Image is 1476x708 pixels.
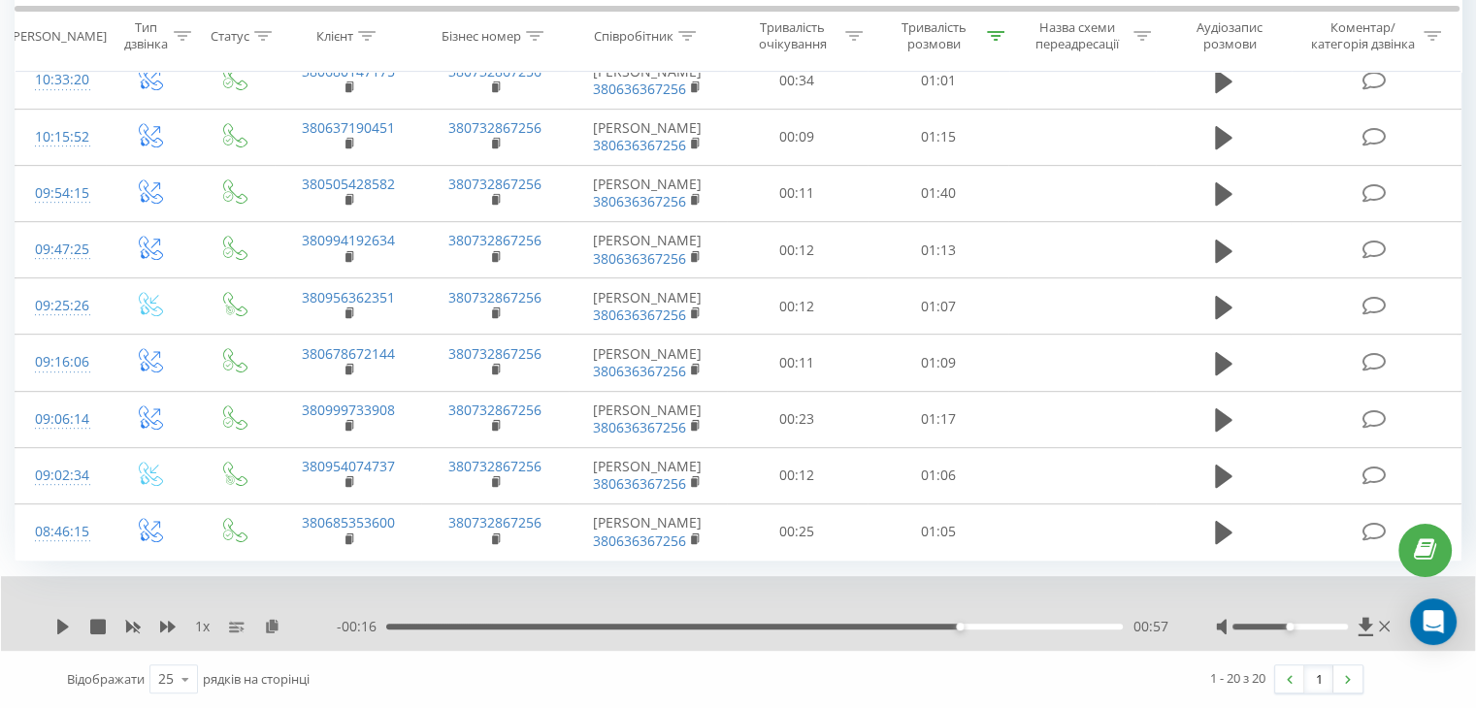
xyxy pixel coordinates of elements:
a: 380636367256 [593,192,686,210]
td: [PERSON_NAME] [569,391,727,447]
a: 380999733908 [302,401,395,419]
a: 380732867256 [448,62,541,80]
div: 1 - 20 з 20 [1210,668,1265,688]
div: [PERSON_NAME] [9,28,107,45]
td: 00:34 [727,52,868,109]
div: 10:33:20 [35,61,86,99]
a: 1 [1304,665,1333,692]
a: 380505428582 [302,175,395,193]
div: 09:16:06 [35,343,86,381]
td: 01:07 [868,278,1008,335]
div: Accessibility label [956,623,964,630]
a: 380732867256 [448,118,541,137]
div: 08:46:15 [35,513,86,551]
a: 380732867256 [448,288,541,306]
td: 00:09 [727,109,868,165]
a: 380636367256 [593,80,686,98]
a: 380732867256 [448,457,541,475]
a: 380732867256 [448,401,541,419]
div: Тривалість розмови [885,20,982,53]
div: 09:54:15 [35,175,86,212]
span: - 00:16 [337,617,386,636]
td: 00:23 [727,391,868,447]
td: [PERSON_NAME] [569,278,727,335]
div: Статус [211,28,249,45]
td: 01:06 [868,447,1008,503]
a: 380732867256 [448,513,541,531]
td: 00:12 [727,278,868,335]
a: 380732867256 [448,344,541,363]
span: 00:57 [1132,617,1167,636]
a: 380678672144 [302,344,395,363]
span: 1 x [195,617,210,636]
a: 380636367256 [593,362,686,380]
td: [PERSON_NAME] [569,109,727,165]
a: 380732867256 [448,231,541,249]
a: 380636367256 [593,474,686,493]
td: 00:25 [727,503,868,560]
td: [PERSON_NAME] [569,52,727,109]
td: 01:15 [868,109,1008,165]
div: Коментар/категорія дзвінка [1305,20,1419,53]
td: 01:05 [868,503,1008,560]
a: 380732867256 [448,175,541,193]
div: Співробітник [594,28,673,45]
a: 380637190451 [302,118,395,137]
span: рядків на сторінці [203,670,310,688]
div: 09:25:26 [35,287,86,325]
a: 380636367256 [593,306,686,324]
div: Бізнес номер [442,28,521,45]
td: 01:09 [868,335,1008,391]
td: [PERSON_NAME] [569,447,727,503]
div: Accessibility label [1286,623,1294,630]
div: Аудіозапис розмови [1173,20,1287,53]
div: Open Intercom Messenger [1410,598,1457,645]
div: Назва схеми переадресації [1027,20,1129,53]
td: 01:13 [868,222,1008,278]
td: 00:12 [727,222,868,278]
td: 01:40 [868,165,1008,221]
a: 380680147175 [302,62,395,80]
td: 01:01 [868,52,1008,109]
div: 09:02:34 [35,457,86,495]
div: 25 [158,669,174,689]
td: 00:11 [727,335,868,391]
div: 10:15:52 [35,118,86,156]
td: [PERSON_NAME] [569,165,727,221]
div: Тривалість очікування [744,20,841,53]
div: 09:47:25 [35,231,86,269]
a: 380994192634 [302,231,395,249]
td: 01:17 [868,391,1008,447]
a: 380636367256 [593,531,686,550]
td: [PERSON_NAME] [569,335,727,391]
td: 00:11 [727,165,868,221]
td: [PERSON_NAME] [569,503,727,560]
a: 380636367256 [593,136,686,154]
a: 380956362351 [302,288,395,306]
div: 09:06:14 [35,401,86,438]
td: 00:12 [727,447,868,503]
span: Відображати [67,670,145,688]
a: 380636367256 [593,249,686,268]
a: 380954074737 [302,457,395,475]
div: Тип дзвінка [122,20,168,53]
a: 380685353600 [302,513,395,531]
td: [PERSON_NAME] [569,222,727,278]
div: Клієнт [316,28,353,45]
a: 380636367256 [593,418,686,436]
